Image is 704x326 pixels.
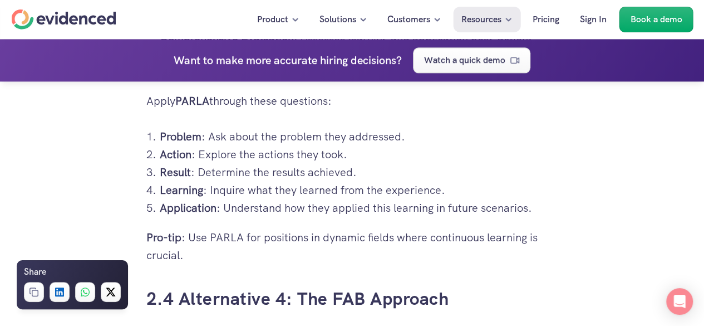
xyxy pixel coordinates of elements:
[160,128,558,145] p: : Ask about the problem they addressed.
[424,53,505,67] p: Watch a quick demo
[160,145,558,163] p: : Explore the actions they took.
[524,7,568,32] a: Pricing
[146,92,558,110] p: Apply through these questions:
[257,12,288,27] p: Product
[146,286,449,310] a: 2.4 Alternative 4: The FAB Approach
[387,12,430,27] p: Customers
[619,7,693,32] a: Book a demo
[146,230,181,244] strong: Pro-tip
[146,228,558,264] p: : Use PARLA for positions in dynamic fields where continuous learning is crucial.
[160,183,203,197] strong: Learning
[160,163,558,181] p: : Determine the results achieved.
[580,12,607,27] p: Sign In
[630,12,682,27] p: Book a demo
[160,165,191,179] strong: Result
[160,181,558,199] p: : Inquire what they learned from the experience.
[319,12,356,27] p: Solutions
[160,199,558,217] p: : Understand how they applied this learning in future scenarios.
[174,51,402,69] h4: Want to make more accurate hiring decisions?
[160,147,191,162] strong: Action
[175,94,209,108] strong: PARLA
[24,265,46,279] h6: Share
[572,7,615,32] a: Sign In
[11,9,116,30] a: Home
[160,129,201,144] strong: Problem
[160,201,216,215] strong: Application
[533,12,559,27] p: Pricing
[666,288,693,315] div: Open Intercom Messenger
[461,12,501,27] p: Resources
[413,47,530,73] a: Watch a quick demo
